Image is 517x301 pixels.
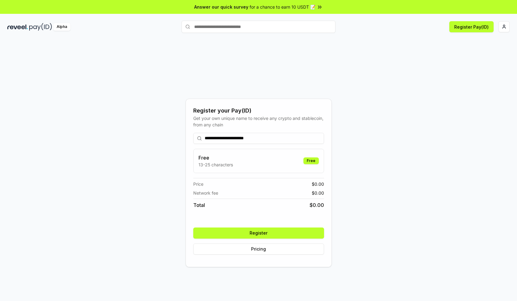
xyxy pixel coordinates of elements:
h3: Free [198,154,233,161]
p: 13-25 characters [198,161,233,168]
span: $ 0.00 [312,181,324,187]
span: Price [193,181,203,187]
div: Free [303,157,319,164]
span: Network fee [193,190,218,196]
span: Total [193,201,205,209]
img: pay_id [29,23,52,31]
img: reveel_dark [7,23,28,31]
span: $ 0.00 [312,190,324,196]
div: Alpha [53,23,70,31]
button: Register Pay(ID) [449,21,494,32]
span: Answer our quick survey [194,4,248,10]
div: Register your Pay(ID) [193,106,324,115]
button: Pricing [193,244,324,255]
div: Get your own unique name to receive any crypto and stablecoin, from any chain [193,115,324,128]
span: for a chance to earn 10 USDT 📝 [250,4,315,10]
span: $ 0.00 [310,201,324,209]
button: Register [193,228,324,239]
